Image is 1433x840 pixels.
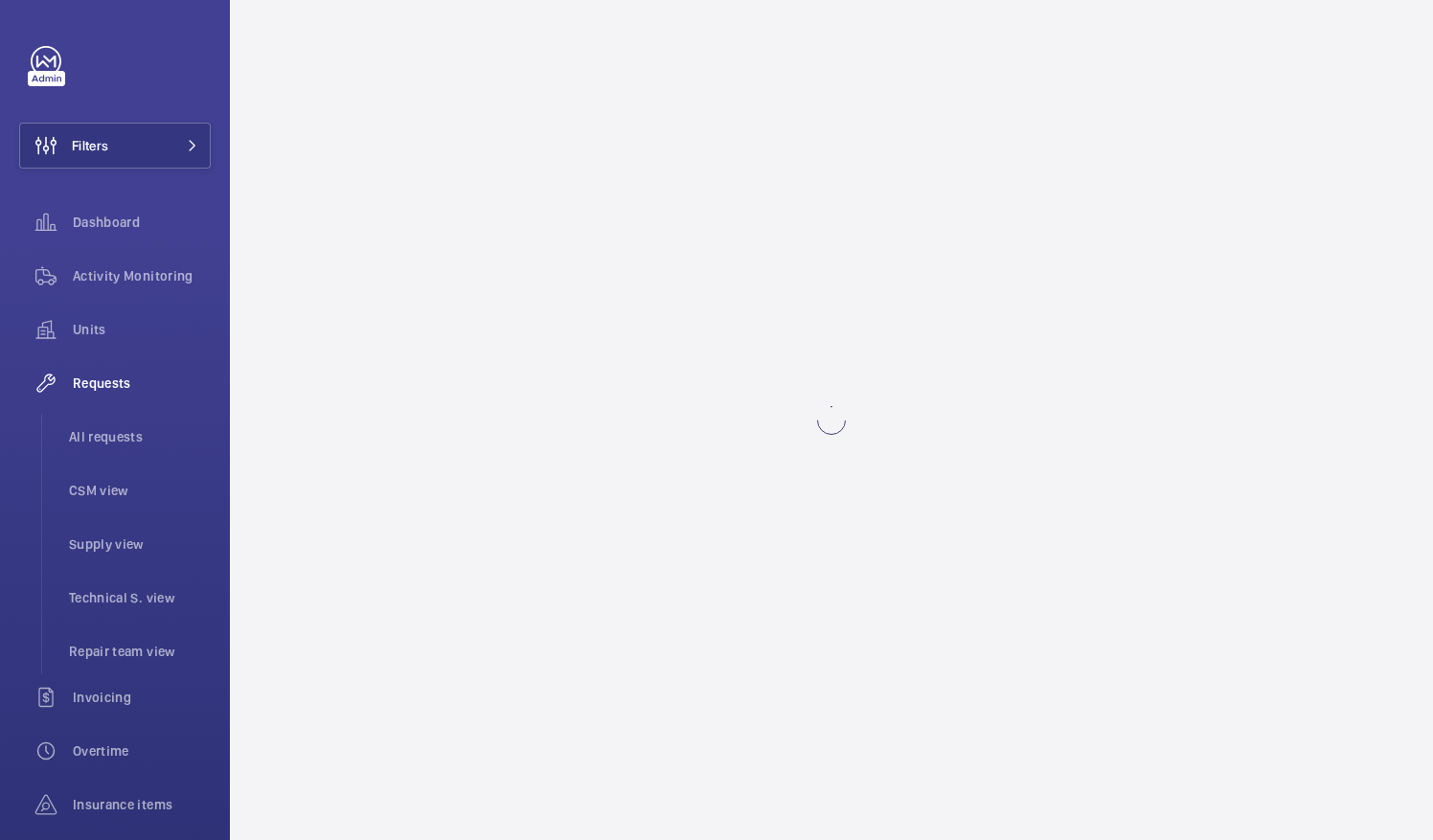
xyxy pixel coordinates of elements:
button: Filters [19,123,211,169]
span: CSM view [69,481,211,500]
span: Supply view [69,534,211,554]
span: Requests [73,374,211,393]
span: Repair team view [69,642,211,661]
span: All requests [69,427,211,446]
span: Technical S. view [69,588,211,607]
span: Overtime [73,741,211,761]
span: Invoicing [73,688,211,707]
span: Dashboard [73,213,211,232]
span: Units [73,320,211,339]
span: Filters [72,136,108,155]
span: Activity Monitoring [73,266,211,285]
span: Insurance items [73,795,211,814]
